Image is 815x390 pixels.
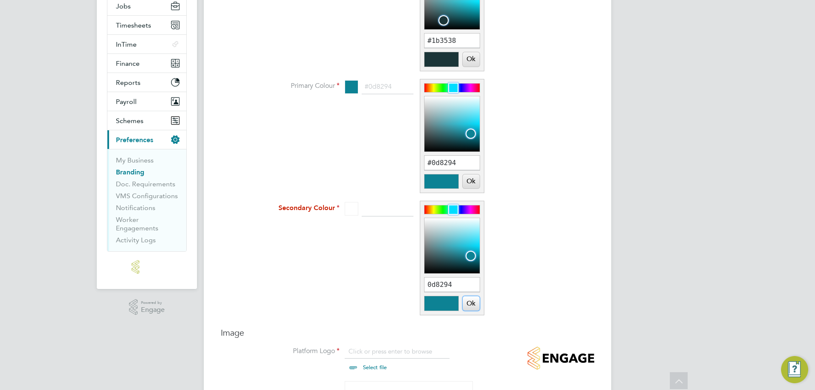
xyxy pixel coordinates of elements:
[116,168,144,176] a: Branding
[107,73,186,92] button: Reports
[463,296,480,311] button: Ok
[116,204,155,212] a: Notifications
[141,299,165,306] span: Powered by
[116,180,175,188] a: Doc. Requirements
[107,111,186,130] button: Schemes
[255,204,340,213] label: Secondary Colour
[116,59,140,67] span: Finance
[116,21,151,29] span: Timesheets
[116,216,158,232] a: Worker Engagements
[116,192,178,200] a: VMS Configurations
[463,174,480,189] button: Ok
[107,35,186,53] button: InTime
[107,54,186,73] button: Finance
[424,278,480,292] input: Type a color name or hex value
[116,156,154,164] a: My Business
[107,260,187,274] a: Go to home page
[107,130,186,149] button: Preferences
[255,347,340,356] label: Platform Logo
[116,40,137,48] span: InTime
[116,2,131,10] span: Jobs
[107,149,186,251] div: Preferences
[141,306,165,314] span: Engage
[424,156,480,170] input: Type a color name or hex value
[116,98,137,106] span: Payroll
[463,52,480,67] button: Ok
[781,356,808,383] button: Engage Resource Center
[116,236,156,244] a: Activity Logs
[528,347,594,370] img: smartmanagedsolutions1-logo-retina.png
[116,117,143,125] span: Schemes
[116,136,153,144] span: Preferences
[255,81,340,90] label: Primary Colour
[129,299,165,315] a: Powered byEngage
[107,16,186,34] button: Timesheets
[424,34,480,48] input: Type a color name or hex value
[221,327,594,338] h3: Image
[132,260,162,274] img: engage-logo-retina.png
[116,79,141,87] span: Reports
[107,92,186,111] button: Payroll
